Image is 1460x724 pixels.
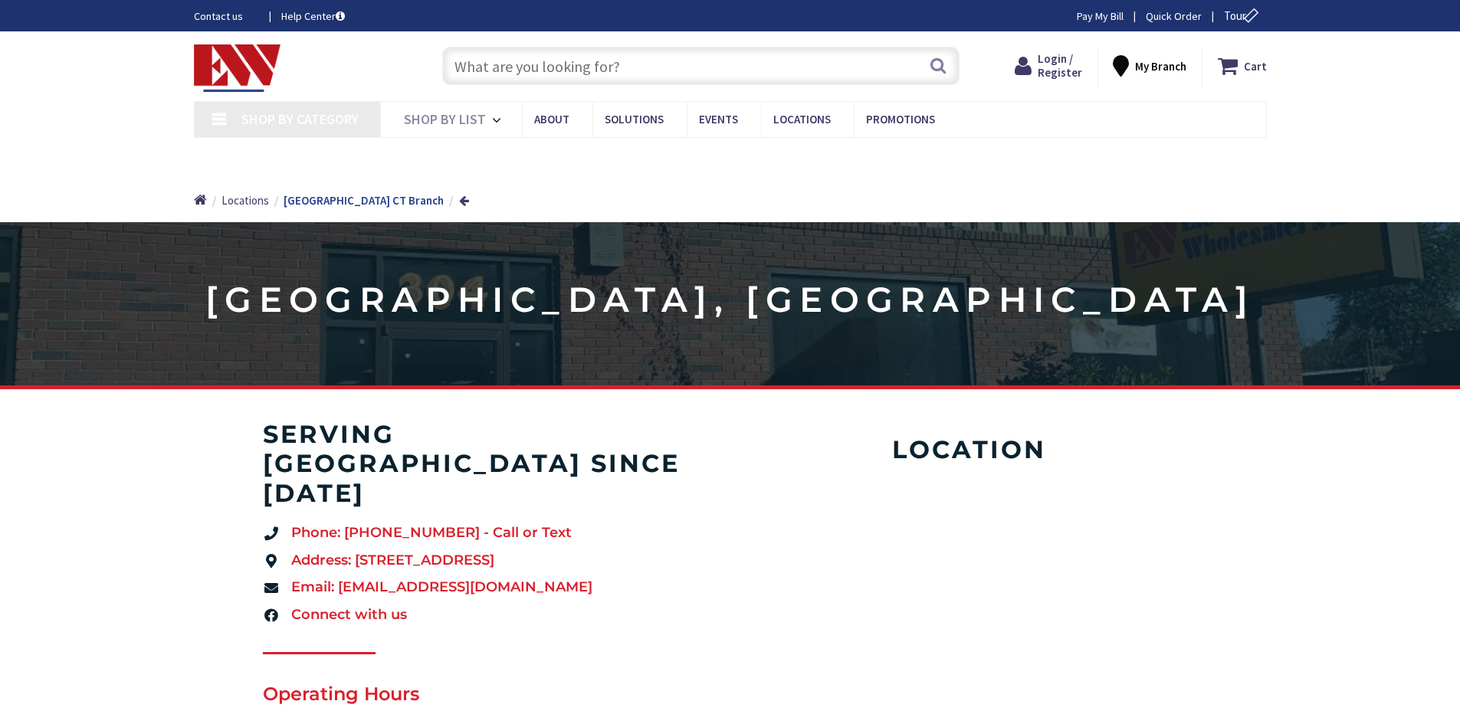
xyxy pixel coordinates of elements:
h4: serving [GEOGRAPHIC_DATA] since [DATE] [263,420,715,508]
a: Help Center [281,8,345,24]
span: Address: [STREET_ADDRESS] [287,551,494,571]
span: Tour [1224,8,1263,23]
span: Connect with us [287,605,407,625]
a: Phone: [PHONE_NUMBER] - Call or Text [263,523,715,543]
strong: Cart [1244,52,1267,80]
span: Promotions [866,112,935,126]
a: Connect with us [263,605,715,625]
span: Phone: [PHONE_NUMBER] - Call or Text [287,523,572,543]
a: Quick Order [1146,8,1202,24]
h2: Operating Hours [263,681,715,707]
input: What are you looking for? [442,47,960,85]
a: Address: [STREET_ADDRESS] [263,551,715,571]
a: Contact us [194,8,257,24]
span: Email: [EMAIL_ADDRESS][DOMAIN_NAME] [287,578,592,598]
a: Cart [1218,52,1267,80]
a: Locations [221,192,269,208]
span: About [534,112,569,126]
a: Pay My Bill [1077,8,1124,24]
span: Login / Register [1038,51,1082,80]
span: Locations [221,193,269,208]
strong: [GEOGRAPHIC_DATA] CT Branch [284,193,444,208]
h4: Location [760,435,1179,464]
a: Email: [EMAIL_ADDRESS][DOMAIN_NAME] [263,578,715,598]
span: Locations [773,112,831,126]
span: Shop By List [404,110,486,128]
img: Electrical Wholesalers, Inc. [194,44,281,92]
a: Login / Register [1015,52,1082,80]
span: Solutions [605,112,664,126]
strong: My Branch [1135,59,1186,74]
div: My Branch [1113,52,1186,80]
span: Events [699,112,738,126]
span: Shop By Category [241,110,359,128]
